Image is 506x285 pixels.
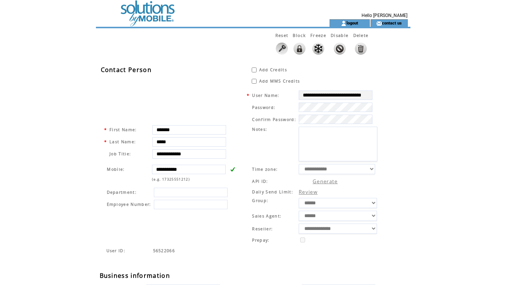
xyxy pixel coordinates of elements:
img: This feature will Freeze any activity. No credits, Landing Pages or Mobile Websites will work. Th... [312,43,324,55]
span: Group: [252,198,268,203]
span: Hello [PERSON_NAME] [362,13,407,18]
span: Contact Person [101,66,152,74]
a: Review [299,188,318,195]
a: contact us [382,20,402,25]
img: Click to reset this user password [276,43,288,55]
span: API ID: [252,179,268,184]
a: Generate [313,178,338,185]
span: Reset this user password [275,32,289,38]
span: This feature will disable any activity. No credits, Landing Pages or Mobile Websites will work. T... [331,32,348,38]
span: Add Credits [259,67,287,72]
img: account_icon.gif [341,20,346,26]
span: Indicates the agent code for sign up page with sales agent or reseller tracking code [153,248,175,253]
span: This feature will disable any activity and delete all data without a restore option. [353,32,369,38]
span: Job Title: [109,151,131,156]
span: Business information [100,271,170,280]
span: Mobile: [107,167,125,172]
span: Add MMS Credits [259,78,300,84]
span: Daily Send Limit: [252,189,293,195]
span: Time zone: [252,167,278,172]
span: Notes: [252,127,267,132]
span: Indicates the agent code for sign up page with sales agent or reseller tracking code [106,248,126,253]
span: Employee Number: [107,202,151,207]
span: Last Name: [109,139,136,144]
span: This feature will Freeze any activity. No credits, Landing Pages or Mobile Websites will work. Th... [310,32,326,38]
a: logout [346,20,358,25]
img: This feature will lock the ability to login to the system. All activity will remain live such as ... [293,43,305,55]
img: contact_us_icon.gif [376,20,382,26]
span: First Name: [109,127,137,132]
span: Confirm Password: [252,117,296,122]
span: Password: [252,105,275,110]
span: Department: [107,190,137,195]
img: This feature will disable any activity. No credits, Landing Pages or Mobile Websites will work. T... [334,43,346,55]
span: Sales Agent: [252,213,281,219]
span: User Name: [252,93,279,98]
img: v.gif [230,167,235,172]
img: This feature will disable any activity and delete all data without a restore option. [355,43,367,55]
span: Prepay: [252,237,269,243]
span: Reseller: [252,226,273,231]
span: This feature will lock the ability to login to the system. All activity will remain live such as ... [293,32,306,38]
span: (e.g. 17325551212) [152,177,190,182]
